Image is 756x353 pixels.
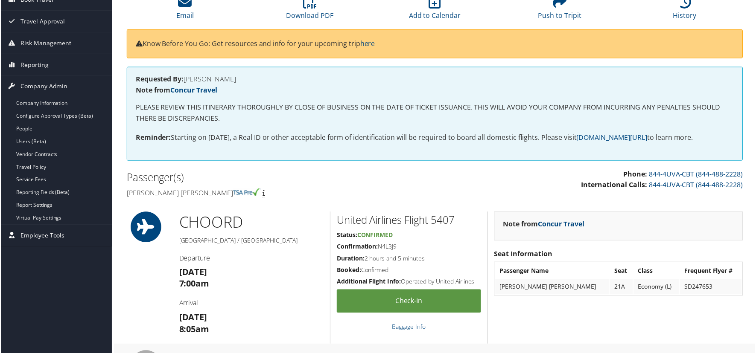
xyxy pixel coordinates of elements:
strong: 7:00am [178,279,209,290]
strong: Phone: [625,170,648,179]
h4: Departure [178,254,324,263]
a: Concur Travel [539,220,586,229]
th: Frequent Flyer # [681,264,743,279]
a: [DOMAIN_NAME][URL] [578,133,648,142]
strong: Confirmation: [337,243,378,251]
a: Check-in [337,290,482,314]
strong: [DATE] [178,267,207,278]
a: Concur Travel [170,86,217,95]
img: tsa-precheck.png [233,189,260,197]
p: Know Before You Go: Get resources and info for your upcoming trip [135,38,736,49]
h4: [PERSON_NAME] [PERSON_NAME] [126,189,429,198]
td: [PERSON_NAME] [PERSON_NAME] [496,280,610,295]
strong: [DATE] [178,312,207,324]
span: Confirmed [357,231,393,240]
span: Reporting [19,54,47,75]
strong: Seat Information [495,250,553,259]
h4: [PERSON_NAME] [135,76,736,83]
strong: Requested By: [135,75,183,84]
h5: N4L3J9 [337,243,482,252]
th: Passenger Name [496,264,610,279]
strong: Booked: [337,266,361,275]
a: Baggage Info [392,324,426,332]
span: Company Admin [19,76,67,97]
h5: 2 hours and 5 minutes [337,255,482,263]
a: 844-4UVA-CBT (844-488-2228) [650,170,744,179]
strong: Note from [504,220,586,229]
h4: Arrival [178,299,324,309]
strong: International Calls: [582,181,648,190]
h5: Operated by United Airlines [337,278,482,287]
h5: [GEOGRAPHIC_DATA] / [GEOGRAPHIC_DATA] [178,237,324,246]
h1: CHO ORD [178,212,324,234]
td: Economy (L) [635,280,680,295]
strong: Note from [135,86,217,95]
a: 844-4UVA-CBT (844-488-2228) [650,181,744,190]
strong: 8:05am [178,324,209,336]
h5: Confirmed [337,266,482,275]
strong: Status: [337,231,357,240]
p: PLEASE REVIEW THIS ITINERARY THOROUGHLY BY CLOSE OF BUSINESS ON THE DATE OF TICKET ISSUANCE. THIS... [135,102,736,124]
span: Risk Management [19,32,70,54]
p: Starting on [DATE], a Real ID or other acceptable form of identification will be required to boar... [135,133,736,144]
a: here [360,39,375,48]
strong: Additional Flight Info: [337,278,401,286]
h2: United Airlines Flight 5407 [337,214,482,228]
th: Seat [611,264,634,279]
span: Travel Approval [19,11,64,32]
strong: Reminder: [135,133,170,142]
th: Class [635,264,680,279]
strong: Duration: [337,255,365,263]
td: SD247653 [681,280,743,295]
h2: Passenger(s) [126,171,429,185]
span: Employee Tools [19,226,64,247]
td: 21A [611,280,634,295]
